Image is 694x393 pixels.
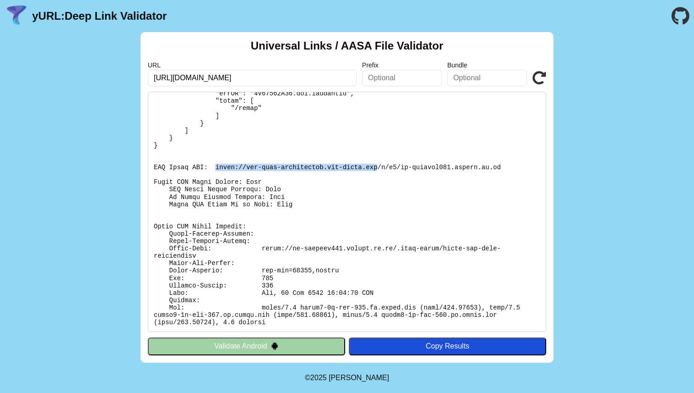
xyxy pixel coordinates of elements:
label: URL [148,61,357,69]
pre: Lorem ipsu do: sitam://co-adipisc737.elitse.do.ei/.temp-incid/utlab-etd-magn-aliquaenima Mi Venia... [148,92,546,332]
a: Michael Ibragimchayev's Personal Site [329,374,389,382]
a: yURL:Deep Link Validator [32,10,167,22]
input: Optional [362,70,442,86]
button: Copy Results [349,338,546,355]
img: droidIcon.svg [271,342,279,350]
div: Copy Results [353,342,542,350]
label: Bundle [447,61,527,69]
input: Required [148,70,357,86]
footer: © [305,363,389,393]
button: Validate Android [148,338,345,355]
span: 2025 [310,374,327,382]
h2: Universal Links / AASA File Validator [251,39,443,52]
img: yURL Logo [5,4,28,28]
input: Optional [447,70,527,86]
label: Prefix [362,61,442,69]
